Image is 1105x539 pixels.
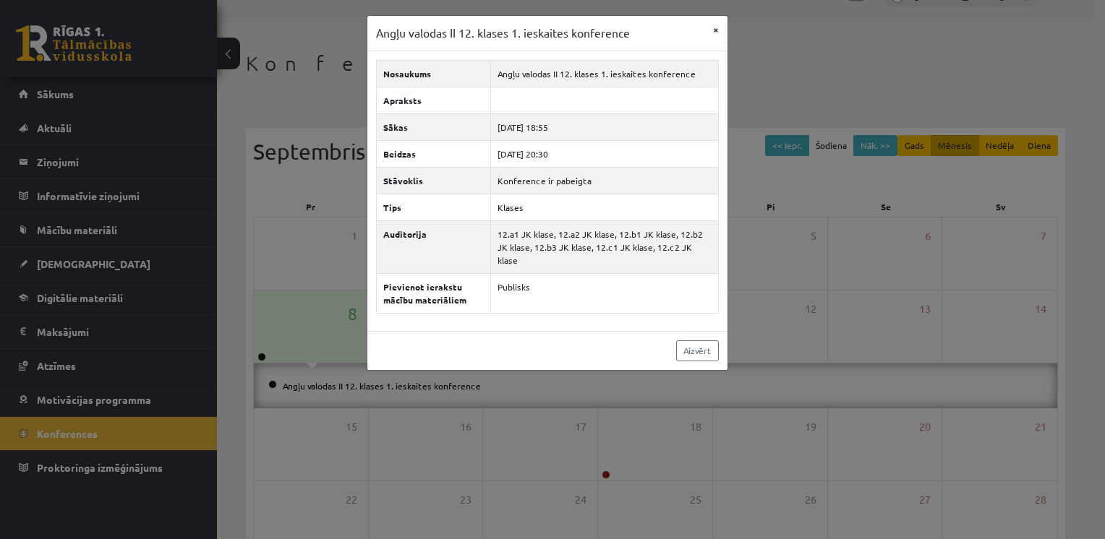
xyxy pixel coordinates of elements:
th: Stāvoklis [376,167,491,194]
th: Nosaukums [376,60,491,87]
td: Konference ir pabeigta [491,167,718,194]
th: Tips [376,194,491,220]
a: Aizvērt [676,340,719,361]
td: Publisks [491,273,718,313]
th: Apraksts [376,87,491,113]
th: Beidzas [376,140,491,167]
td: 12.a1 JK klase, 12.a2 JK klase, 12.b1 JK klase, 12.b2 JK klase, 12.b3 JK klase, 12.c1 JK klase, 1... [491,220,718,273]
td: [DATE] 20:30 [491,140,718,167]
th: Auditorija [376,220,491,273]
h3: Angļu valodas II 12. klases 1. ieskaites konference [376,25,630,42]
td: Klases [491,194,718,220]
td: [DATE] 18:55 [491,113,718,140]
th: Sākas [376,113,491,140]
th: Pievienot ierakstu mācību materiāliem [376,273,491,313]
td: Angļu valodas II 12. klases 1. ieskaites konference [491,60,718,87]
button: × [704,16,728,43]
